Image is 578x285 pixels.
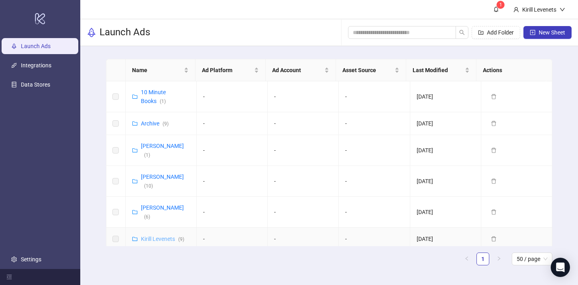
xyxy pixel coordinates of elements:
[132,94,138,99] span: folder
[476,253,489,265] li: 1
[410,135,481,166] td: [DATE]
[460,253,473,265] li: Previous Page
[410,81,481,112] td: [DATE]
[268,166,339,197] td: -
[560,7,565,12] span: down
[491,209,497,215] span: delete
[339,81,410,112] td: -
[197,112,268,135] td: -
[268,112,339,135] td: -
[144,183,153,189] span: ( 10 )
[163,121,169,127] span: ( 9 )
[144,152,150,158] span: ( 1 )
[413,66,463,75] span: Last Modified
[268,81,339,112] td: -
[141,143,184,158] a: [PERSON_NAME](1)
[141,174,184,189] a: [PERSON_NAME](10)
[539,29,565,36] span: New Sheet
[132,209,138,215] span: folder
[512,253,552,265] div: Page Size
[410,228,481,251] td: [DATE]
[268,197,339,228] td: -
[476,59,547,81] th: Actions
[197,197,268,228] td: -
[21,62,51,69] a: Integrations
[530,30,535,35] span: plus-square
[477,253,489,265] a: 1
[195,59,266,81] th: Ad Platform
[487,29,514,36] span: Add Folder
[517,253,547,265] span: 50 / page
[197,166,268,197] td: -
[141,89,166,104] a: 10 Minute Books(1)
[339,166,410,197] td: -
[132,148,138,153] span: folder
[141,120,169,127] a: Archive(9)
[460,253,473,265] button: left
[141,236,184,242] a: Kirill Levenets(9)
[478,30,484,35] span: folder-add
[100,26,150,39] h3: Launch Ads
[126,59,196,81] th: Name
[132,121,138,126] span: folder
[491,148,497,153] span: delete
[132,178,138,184] span: folder
[491,178,497,184] span: delete
[268,135,339,166] td: -
[497,1,505,9] sup: 1
[493,253,505,265] button: right
[519,5,560,14] div: Kirill Levenets
[497,256,501,261] span: right
[336,59,406,81] th: Asset Source
[493,253,505,265] li: Next Page
[141,204,184,220] a: [PERSON_NAME](6)
[491,121,497,126] span: delete
[339,197,410,228] td: -
[21,256,41,263] a: Settings
[21,81,50,88] a: Data Stores
[551,258,570,277] div: Open Intercom Messenger
[144,214,150,220] span: ( 6 )
[272,66,323,75] span: Ad Account
[339,135,410,166] td: -
[197,228,268,251] td: -
[342,66,393,75] span: Asset Source
[202,66,252,75] span: Ad Platform
[132,236,138,242] span: folder
[406,59,476,81] th: Last Modified
[491,236,497,242] span: delete
[513,7,519,12] span: user
[21,43,51,49] a: Launch Ads
[197,135,268,166] td: -
[472,26,520,39] button: Add Folder
[499,2,502,8] span: 1
[410,197,481,228] td: [DATE]
[132,66,183,75] span: Name
[491,94,497,99] span: delete
[523,26,572,39] button: New Sheet
[464,256,469,261] span: left
[268,228,339,251] td: -
[178,236,184,242] span: ( 9 )
[197,81,268,112] td: -
[6,274,12,280] span: menu-fold
[493,6,499,12] span: bell
[339,112,410,135] td: -
[410,112,481,135] td: [DATE]
[266,59,336,81] th: Ad Account
[160,99,166,104] span: ( 1 )
[459,30,465,35] span: search
[87,28,96,37] span: rocket
[410,166,481,197] td: [DATE]
[339,228,410,251] td: -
